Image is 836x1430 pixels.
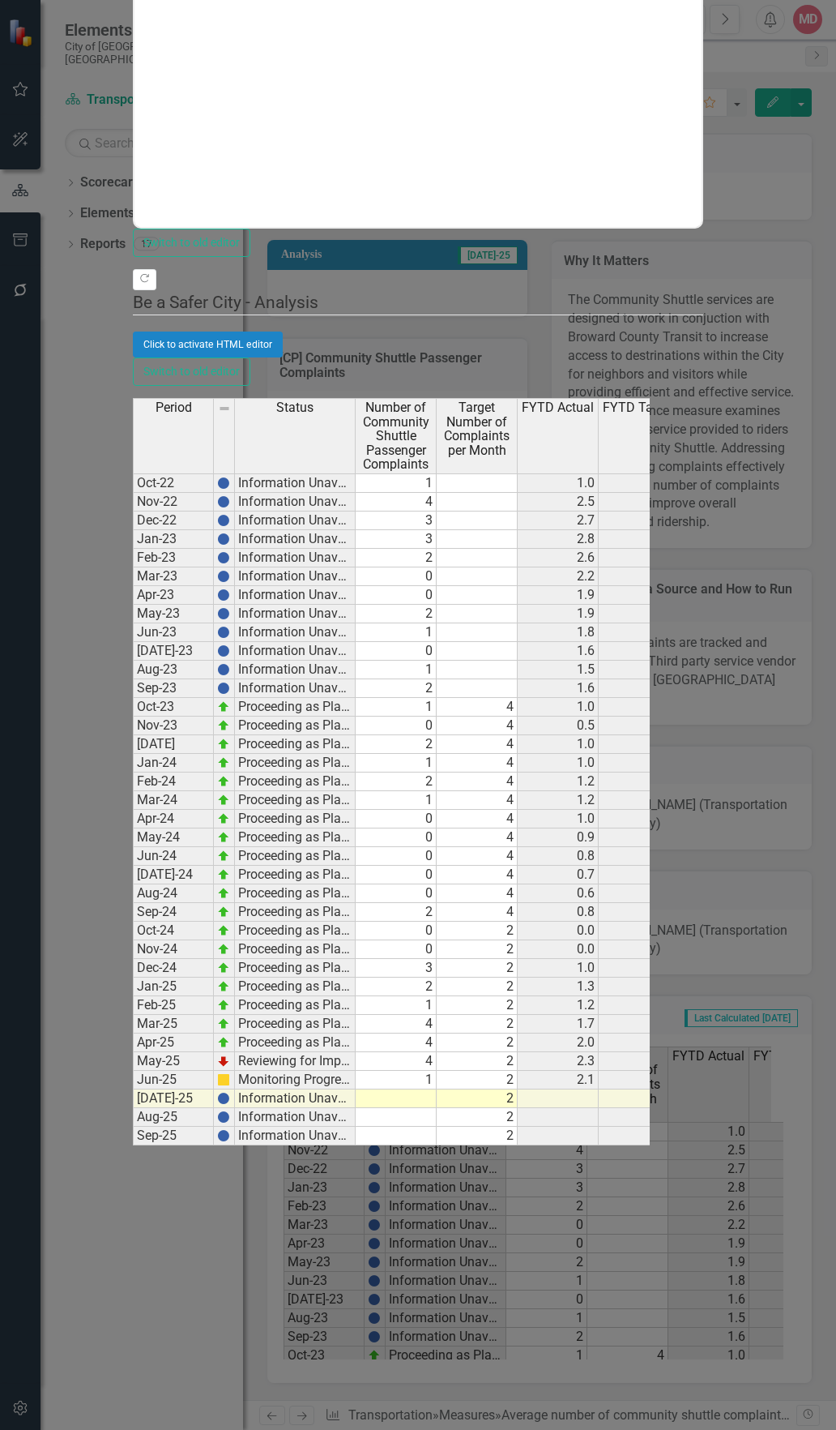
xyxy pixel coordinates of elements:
td: Proceeding as Planned [235,1034,356,1052]
td: 1.0 [518,735,599,754]
td: 2 [437,1015,518,1034]
td: 2.0 [599,1090,680,1108]
img: zOikAAAAAElFTkSuQmCC [217,719,230,732]
td: Proceeding as Planned [235,847,356,866]
td: Aug-23 [133,661,214,679]
td: 2.1 [518,1071,599,1090]
img: BgCOk07PiH71IgAAAABJRU5ErkJggg== [217,1129,230,1142]
td: 4 [437,828,518,847]
td: Proceeding as Planned [235,996,356,1015]
td: 2 [437,996,518,1015]
td: Sep-25 [133,1127,214,1145]
span: Number of Community Shuttle Passenger Complaints [359,400,433,472]
td: May-23 [133,605,214,623]
td: 2 [437,1034,518,1052]
img: BgCOk07PiH71IgAAAABJRU5ErkJggg== [217,477,230,490]
img: zOikAAAAAElFTkSuQmCC [217,980,230,993]
td: Proceeding as Planned [235,828,356,847]
td: Information Unavailable [235,586,356,605]
td: 4.0 [599,791,680,810]
td: Information Unavailable [235,567,356,586]
button: Switch to old editor [133,357,250,386]
td: 2.0 [599,996,680,1015]
td: Apr-24 [133,810,214,828]
td: Nov-23 [133,717,214,735]
td: Dec-24 [133,959,214,978]
td: 2 [356,735,437,754]
img: zOikAAAAAElFTkSuQmCC [217,775,230,788]
td: 2.0 [599,1127,680,1145]
td: Sep-24 [133,903,214,922]
button: Click to activate HTML editor [133,332,283,357]
td: 4 [437,717,518,735]
img: zOikAAAAAElFTkSuQmCC [217,1036,230,1049]
td: 4 [437,810,518,828]
td: 1.9 [518,605,599,623]
td: [DATE]-25 [133,1090,214,1108]
td: 1 [356,698,437,717]
td: Monitoring Progress [235,1071,356,1090]
td: 2 [356,605,437,623]
td: 3 [356,530,437,549]
span: Period [156,400,192,415]
td: 1.0 [518,754,599,773]
td: 4.0 [599,754,680,773]
td: 0 [356,810,437,828]
td: 2 [437,1108,518,1127]
td: 2.0 [599,1108,680,1127]
img: zOikAAAAAElFTkSuQmCC [217,831,230,844]
td: Jan-24 [133,754,214,773]
td: 2.0 [599,1071,680,1090]
td: 4 [356,1034,437,1052]
span: Target Number of Complaints per Month [440,400,514,457]
td: 2.6 [518,549,599,567]
td: Apr-23 [133,586,214,605]
td: 4 [437,903,518,922]
td: 2 [356,903,437,922]
img: zOikAAAAAElFTkSuQmCC [217,1017,230,1030]
td: Feb-24 [133,773,214,791]
td: Apr-25 [133,1034,214,1052]
td: [DATE] [133,735,214,754]
img: BgCOk07PiH71IgAAAABJRU5ErkJggg== [217,682,230,695]
td: Mar-25 [133,1015,214,1034]
img: BgCOk07PiH71IgAAAABJRU5ErkJggg== [217,1092,230,1105]
td: 2.0 [599,1015,680,1034]
td: 0.0 [518,922,599,940]
td: Feb-23 [133,549,214,567]
td: 4.0 [599,847,680,866]
td: 4.0 [599,903,680,922]
td: 0.9 [518,828,599,847]
td: Proceeding as Planned [235,773,356,791]
td: Information Unavailable [235,473,356,493]
td: Nov-24 [133,940,214,959]
td: 0 [356,567,437,586]
td: 4 [356,1052,437,1071]
td: Oct-22 [133,473,214,493]
td: 1.0 [518,698,599,717]
img: zOikAAAAAElFTkSuQmCC [217,943,230,956]
td: Mar-24 [133,791,214,810]
img: cBAA0RP0Y6D5n+AAAAAElFTkSuQmCC [217,1073,230,1086]
td: 2 [437,922,518,940]
td: May-25 [133,1052,214,1071]
img: TnMDeAgwAPMxUmUi88jYAAAAAElFTkSuQmCC [217,1055,230,1068]
td: Jan-25 [133,978,214,996]
img: zOikAAAAAElFTkSuQmCC [217,868,230,881]
td: Proceeding as Planned [235,884,356,903]
td: Reviewing for Improvement [235,1052,356,1071]
td: 1 [356,754,437,773]
td: 4.0 [599,773,680,791]
td: Information Unavailable [235,1108,356,1127]
td: [DATE]-24 [133,866,214,884]
td: 1.6 [518,642,599,661]
td: Oct-23 [133,698,214,717]
td: 2 [437,940,518,959]
td: Information Unavailable [235,1090,356,1108]
td: 4 [437,884,518,903]
td: Aug-25 [133,1108,214,1127]
td: Proceeding as Planned [235,717,356,735]
td: 4.0 [599,735,680,754]
td: 0.8 [518,903,599,922]
legend: Be a Safer City - Analysis [133,290,703,315]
